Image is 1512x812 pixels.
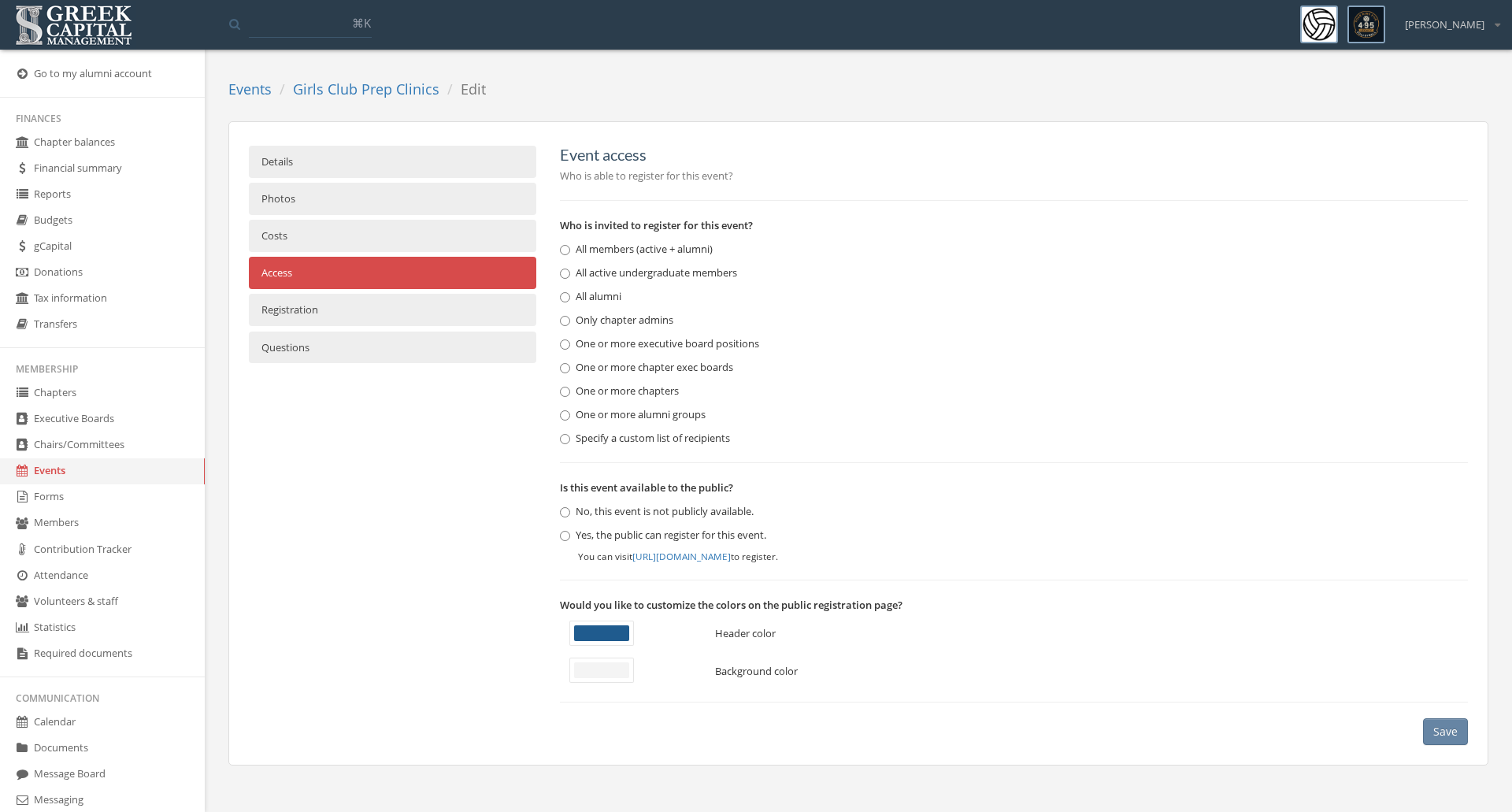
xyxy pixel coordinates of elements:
a: Registration [249,294,536,326]
span: [PERSON_NAME] [1405,17,1484,32]
li: Edit [439,80,486,100]
input: One or more chapter exec boards [560,363,570,373]
input: All active undergraduate members [560,269,570,279]
input: All members (active + alumni) [560,245,570,255]
label: No, this event is not publicly available. [560,504,754,520]
input: Specify a custom list of recipients [560,434,570,444]
label: Yes, the public can register for this event. [560,528,766,543]
input: One or more alumni groups [560,410,570,421]
label: All members (active + alumni) [560,242,713,258]
label: One or more alumni groups [560,407,706,423]
label: All alumni [560,289,621,305]
input: One or more executive board positions [560,339,570,350]
a: Questions [249,332,536,364]
h5: Event access [560,146,1469,163]
div: [PERSON_NAME] [1395,6,1500,32]
label: One or more chapter exec boards [560,360,733,376]
input: One or more chapters [560,387,570,397]
div: Header color [703,626,1480,641]
label: One or more executive board positions [560,336,759,352]
a: Access [249,257,536,289]
input: All alumni [560,292,570,302]
a: [URL][DOMAIN_NAME] [632,550,731,562]
label: One or more chapters [560,384,679,399]
p: Would you like to customize the colors on the public registration page? [560,596,1469,614]
button: Save [1423,718,1468,745]
div: Background color [703,664,1480,679]
a: Events [228,80,272,98]
a: Photos [249,183,536,215]
a: Girls Club Prep Clinics [293,80,439,98]
input: Only chapter admins [560,316,570,326]
span: ⌘K [352,15,371,31]
input: No, this event is not publicly available. [560,507,570,517]
p: Is this event available to the public? [560,479,1469,496]
p: Who is invited to register for this event? [560,217,1469,234]
label: All active undergraduate members [560,265,737,281]
a: Details [249,146,536,178]
p: Who is able to register for this event? [560,167,1469,184]
label: Only chapter admins [560,313,673,328]
label: Specify a custom list of recipients [560,431,730,447]
span: You can visit to register. [578,550,778,562]
input: Yes, the public can register for this event. [560,531,570,541]
a: Costs [249,220,536,252]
